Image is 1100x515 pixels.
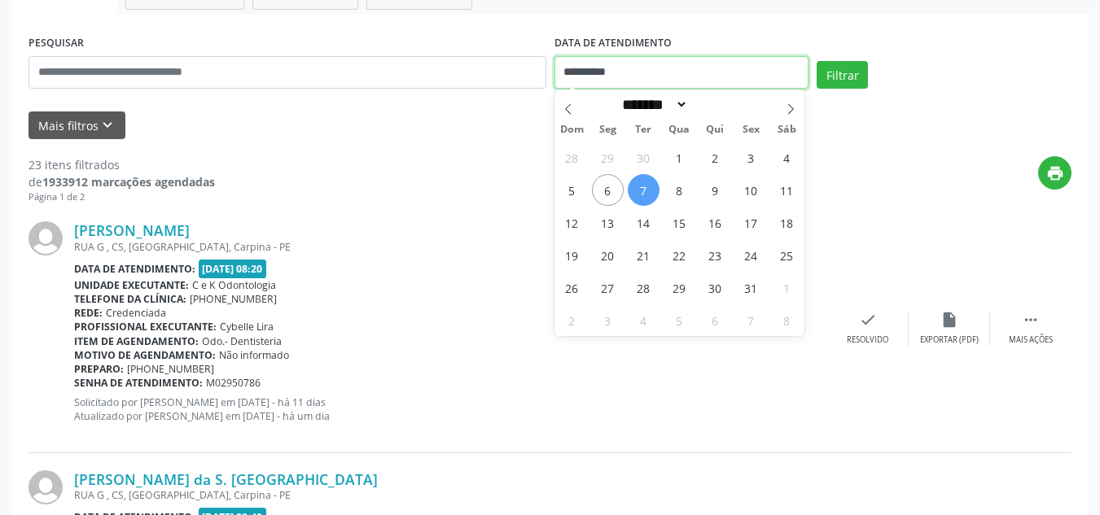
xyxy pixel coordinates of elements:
[735,272,767,303] span: Outubro 31, 2025
[127,362,214,376] span: [PHONE_NUMBER]
[592,239,624,271] span: Outubro 20, 2025
[556,142,588,173] span: Setembro 28, 2025
[74,320,217,334] b: Profissional executante:
[28,190,215,204] div: Página 1 de 2
[735,239,767,271] span: Outubro 24, 2025
[592,174,624,206] span: Outubro 6, 2025
[556,304,588,336] span: Novembro 2, 2025
[628,142,660,173] span: Setembro 30, 2025
[735,207,767,238] span: Outubro 17, 2025
[628,174,660,206] span: Outubro 7, 2025
[817,61,868,89] button: Filtrar
[859,311,877,329] i: check
[99,116,116,134] i: keyboard_arrow_down
[28,221,63,255] img: img
[74,470,378,488] a: [PERSON_NAME] da S. [GEOGRAPHIC_DATA]
[28,111,125,140] button: Mais filtroskeyboard_arrow_down
[1046,164,1064,182] i: print
[688,96,742,113] input: Year
[697,124,733,135] span: Qui
[556,272,588,303] span: Outubro 26, 2025
[74,306,103,320] b: Rede:
[664,272,695,303] span: Outubro 29, 2025
[733,124,769,135] span: Sex
[592,207,624,238] span: Outubro 13, 2025
[1022,311,1040,329] i: 
[1038,156,1072,190] button: print
[74,334,199,348] b: Item de agendamento:
[219,348,289,362] span: Não informado
[592,304,624,336] span: Novembro 3, 2025
[42,174,215,190] strong: 1933912 marcações agendadas
[735,142,767,173] span: Outubro 3, 2025
[628,272,660,303] span: Outubro 28, 2025
[554,124,590,135] span: Dom
[220,320,274,334] span: Cybelle Lira
[74,395,827,423] p: Solicitado por [PERSON_NAME] em [DATE] - há 11 dias Atualizado por [PERSON_NAME] em [DATE] - há u...
[554,31,672,56] label: DATA DE ATENDIMENTO
[1009,334,1053,346] div: Mais ações
[74,292,186,306] b: Telefone da clínica:
[940,311,958,329] i: insert_drive_file
[617,96,689,113] select: Month
[74,262,195,276] b: Data de atendimento:
[74,278,189,292] b: Unidade executante:
[699,207,731,238] span: Outubro 16, 2025
[628,207,660,238] span: Outubro 14, 2025
[735,174,767,206] span: Outubro 10, 2025
[556,239,588,271] span: Outubro 19, 2025
[206,376,261,390] span: M02950786
[199,260,267,278] span: [DATE] 08:20
[106,306,166,320] span: Credenciada
[28,156,215,173] div: 23 itens filtrados
[28,470,63,504] img: img
[699,304,731,336] span: Novembro 6, 2025
[74,488,827,502] div: RUA G , CS, [GEOGRAPHIC_DATA], Carpina - PE
[628,239,660,271] span: Outubro 21, 2025
[769,124,804,135] span: Sáb
[699,142,731,173] span: Outubro 2, 2025
[28,31,84,56] label: PESQUISAR
[74,376,203,390] b: Senha de atendimento:
[74,362,124,376] b: Preparo:
[735,304,767,336] span: Novembro 7, 2025
[664,142,695,173] span: Outubro 1, 2025
[771,142,803,173] span: Outubro 4, 2025
[556,207,588,238] span: Outubro 12, 2025
[664,304,695,336] span: Novembro 5, 2025
[190,292,277,306] span: [PHONE_NUMBER]
[192,278,276,292] span: C e K Odontologia
[771,207,803,238] span: Outubro 18, 2025
[771,239,803,271] span: Outubro 25, 2025
[28,173,215,190] div: de
[699,174,731,206] span: Outubro 9, 2025
[664,207,695,238] span: Outubro 15, 2025
[592,272,624,303] span: Outubro 27, 2025
[202,334,282,348] span: Odo.- Dentisteria
[628,304,660,336] span: Novembro 4, 2025
[589,124,625,135] span: Seg
[771,174,803,206] span: Outubro 11, 2025
[771,272,803,303] span: Novembro 1, 2025
[661,124,697,135] span: Qua
[699,239,731,271] span: Outubro 23, 2025
[664,239,695,271] span: Outubro 22, 2025
[847,334,888,346] div: Resolvido
[699,272,731,303] span: Outubro 30, 2025
[556,174,588,206] span: Outubro 5, 2025
[74,221,190,239] a: [PERSON_NAME]
[74,348,216,362] b: Motivo de agendamento:
[592,142,624,173] span: Setembro 29, 2025
[664,174,695,206] span: Outubro 8, 2025
[920,334,979,346] div: Exportar (PDF)
[74,240,827,254] div: RUA G , CS, [GEOGRAPHIC_DATA], Carpina - PE
[771,304,803,336] span: Novembro 8, 2025
[625,124,661,135] span: Ter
